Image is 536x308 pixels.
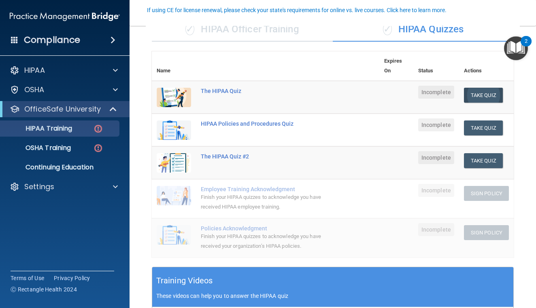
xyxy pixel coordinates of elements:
p: Continuing Education [5,163,116,171]
img: danger-circle.6113f641.png [93,143,103,153]
span: Incomplete [418,184,454,197]
span: Incomplete [418,118,454,131]
a: HIPAA [10,65,118,75]
p: These videos can help you to answer the HIPAA quiz [156,293,509,299]
p: HIPAA [24,65,45,75]
div: 2 [525,41,527,52]
p: OfficeSafe University [24,104,101,114]
a: Settings [10,182,118,192]
div: Policies Acknowledgment [201,225,339,232]
img: danger-circle.6113f641.png [93,124,103,134]
th: Actions [459,51,514,81]
span: ✓ [383,23,392,35]
p: OSHA [24,85,45,95]
span: Incomplete [418,151,454,164]
button: Open Resource Center, 2 new notifications [504,36,528,60]
img: PMB logo [10,8,120,25]
th: Status [413,51,459,81]
span: Ⓒ Rectangle Health 2024 [11,285,77,293]
th: Expires On [379,51,413,81]
div: Employee Training Acknowledgment [201,186,339,192]
div: HIPAA Policies and Procedures Quiz [201,120,339,127]
a: Privacy Policy [54,274,90,282]
p: Settings [24,182,54,192]
p: HIPAA Training [5,124,72,133]
h4: Compliance [24,34,80,46]
span: Incomplete [418,223,454,236]
th: Name [152,51,196,81]
div: The HIPAA Quiz [201,88,339,94]
a: OSHA [10,85,118,95]
a: OfficeSafe University [10,104,117,114]
div: Finish your HIPAA quizzes to acknowledge you have received HIPAA employee training. [201,192,339,212]
button: Sign Policy [464,225,509,240]
span: ✓ [185,23,194,35]
div: HIPAA Quizzes [333,17,514,42]
a: Terms of Use [11,274,44,282]
div: Finish your HIPAA quizzes to acknowledge you have received your organization’s HIPAA policies. [201,232,339,251]
div: HIPAA Officer Training [152,17,333,42]
span: Incomplete [418,86,454,99]
button: Take Quiz [464,120,503,135]
button: Take Quiz [464,88,503,103]
div: If using CE for license renewal, please check your state's requirements for online vs. live cours... [147,7,447,13]
button: If using CE for license renewal, please check your state's requirements for online vs. live cours... [146,6,448,14]
h5: Training Videos [156,274,213,288]
button: Sign Policy [464,186,509,201]
p: OSHA Training [5,144,71,152]
div: The HIPAA Quiz #2 [201,153,339,160]
button: Take Quiz [464,153,503,168]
